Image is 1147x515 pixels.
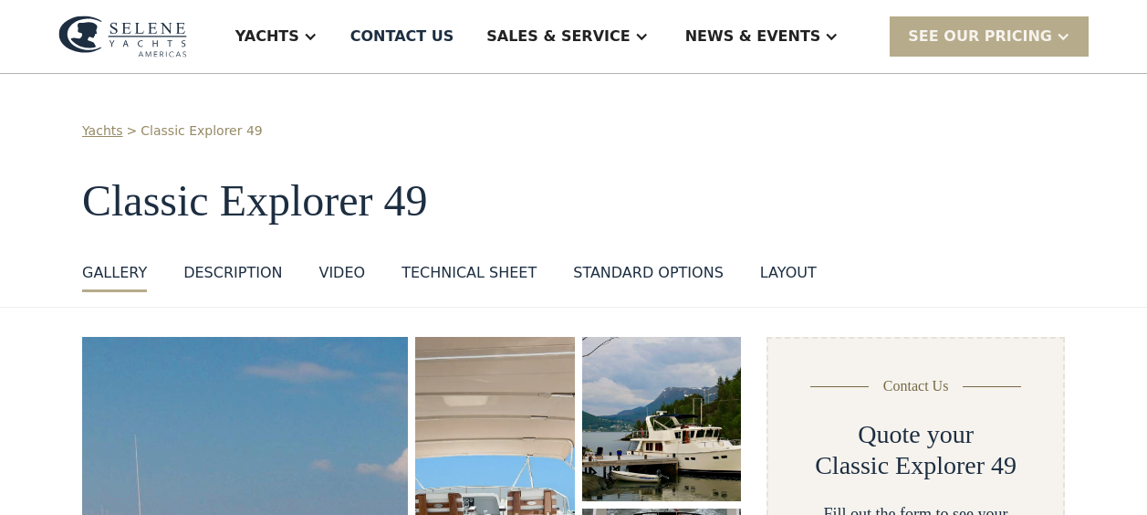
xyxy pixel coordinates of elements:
div: Sales & Service [486,26,630,47]
div: GALLERY [82,262,147,284]
div: VIDEO [318,262,365,284]
div: Technical sheet [401,262,537,284]
div: Yachts [235,26,299,47]
a: Yachts [82,121,123,141]
a: standard options [573,262,724,292]
a: VIDEO [318,262,365,292]
img: 50 foot motor yacht [582,337,742,501]
a: Classic Explorer 49 [141,121,262,141]
div: Contact US [350,26,454,47]
div: DESCRIPTION [183,262,282,284]
h1: Classic Explorer 49 [82,177,1065,226]
div: Contact Us [883,375,949,397]
a: open lightbox [582,337,742,501]
a: layout [760,262,817,292]
a: Technical sheet [401,262,537,292]
div: layout [760,262,817,284]
a: GALLERY [82,262,147,292]
div: News & EVENTS [685,26,821,47]
div: > [127,121,138,141]
h2: Quote your [858,419,974,450]
div: SEE Our Pricing [890,16,1089,56]
img: logo [58,16,187,58]
div: SEE Our Pricing [908,26,1052,47]
a: DESCRIPTION [183,262,282,292]
div: standard options [573,262,724,284]
h2: Classic Explorer 49 [815,450,1017,481]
